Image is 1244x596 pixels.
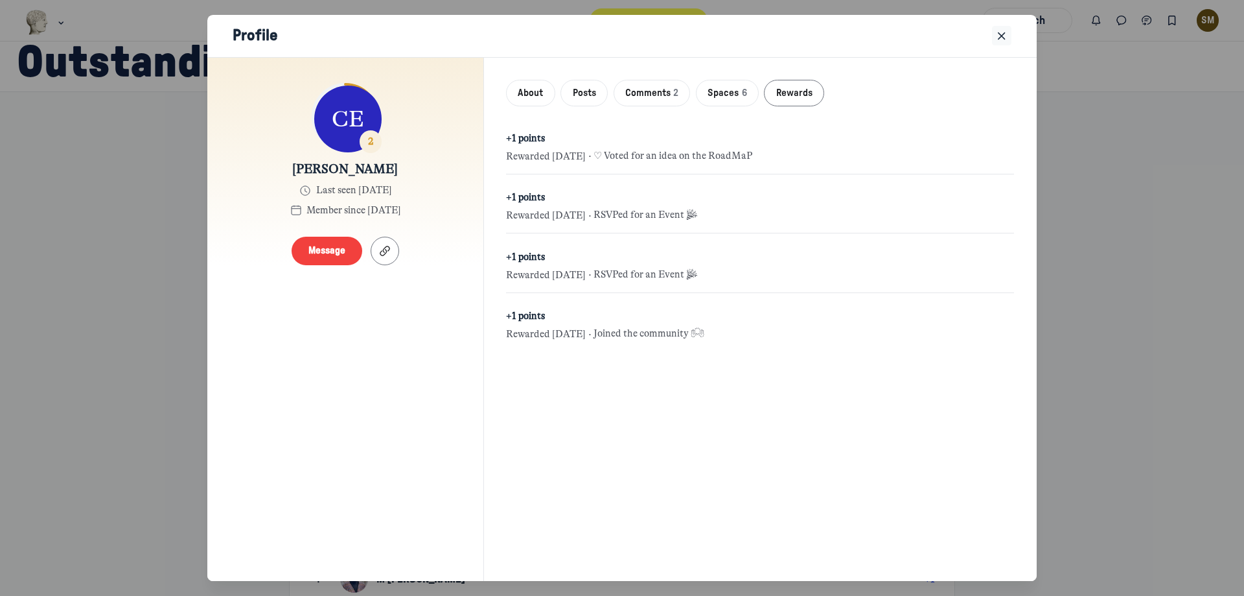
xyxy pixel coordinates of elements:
button: Message [292,237,362,265]
span: +1 points [506,191,545,203]
div: • [589,270,591,280]
span: Rewarded [DATE] [506,328,586,340]
div: CE [314,86,382,153]
button: Rewards [764,80,824,106]
span: Rewarded [DATE] [506,269,586,281]
span: Rewarded [DATE] [506,209,586,221]
span: +1 points [506,310,545,322]
button: Copy link to profile [371,237,399,265]
span: 2 [673,86,678,101]
span: [PERSON_NAME] [292,161,398,178]
span: 2 [368,136,373,147]
div: • [589,151,591,161]
button: Close [992,26,1011,45]
span: Comments [625,86,671,101]
span: Rewarded [DATE] [506,150,586,162]
span: About [518,86,543,101]
span: +1 points [506,132,545,144]
span: Rewards [776,86,812,101]
button: Comments2 [614,80,691,106]
button: Spaces6 [696,80,759,106]
span: RSVPed for an Event 🎉 [593,268,698,282]
span: +1 points [506,251,545,263]
h5: Profile [233,26,278,45]
span: ♡ Voted for an idea on the RoadMaP [593,149,752,163]
button: Posts [560,80,608,106]
span: Member since [DATE] [306,204,401,218]
span: Spaces [708,86,739,101]
span: 6 [742,86,747,101]
span: RSVPed for an Event 🎉 [593,208,698,222]
span: Last seen [DATE] [316,184,392,198]
span: Joined the community 🙌 [593,327,704,341]
span: Posts [573,86,596,101]
button: About [506,80,555,106]
div: • [589,329,591,339]
div: • [589,211,591,221]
